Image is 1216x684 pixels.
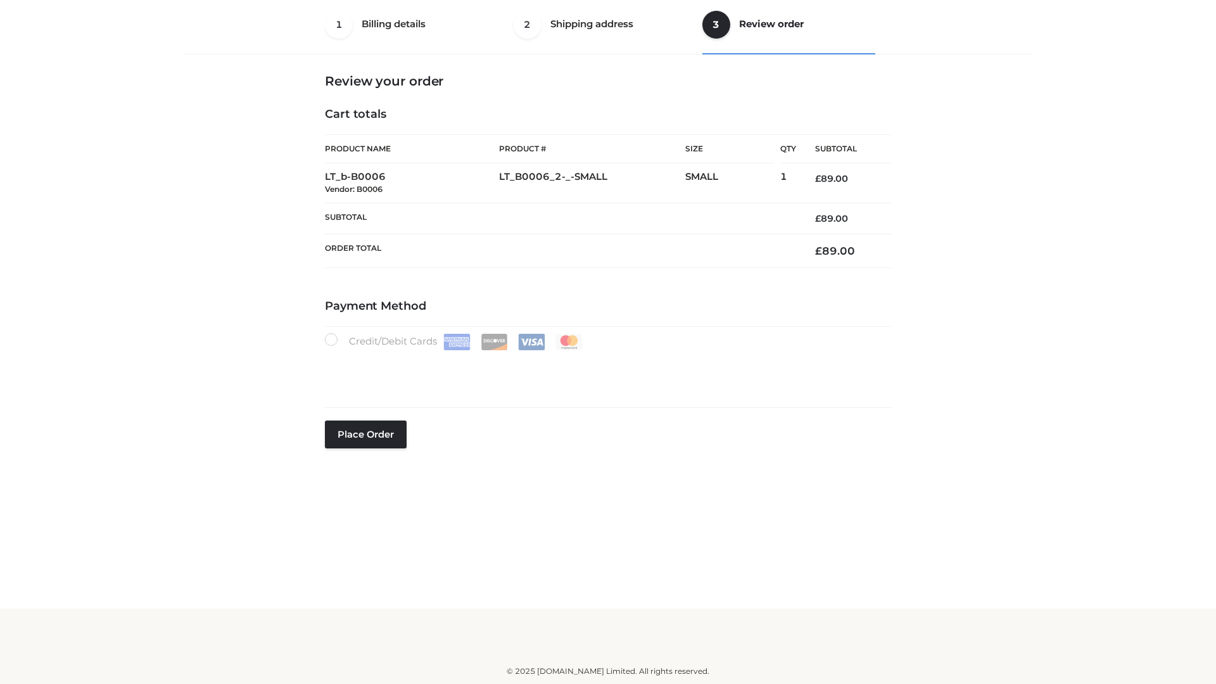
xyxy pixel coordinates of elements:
td: 1 [780,163,796,203]
th: Size [685,135,774,163]
td: LT_b-B0006 [325,163,499,203]
th: Product # [499,134,685,163]
span: £ [815,213,821,224]
h4: Payment Method [325,300,891,313]
span: £ [815,244,822,257]
bdi: 89.00 [815,244,855,257]
th: Order Total [325,234,796,268]
small: Vendor: B0006 [325,184,383,194]
div: © 2025 [DOMAIN_NAME] Limited. All rights reserved. [188,665,1028,678]
td: SMALL [685,163,780,203]
img: Discover [481,334,508,350]
th: Subtotal [325,203,796,234]
img: Visa [518,334,545,350]
h3: Review your order [325,73,891,89]
label: Credit/Debit Cards [325,333,584,350]
img: Mastercard [555,334,583,350]
bdi: 89.00 [815,213,848,224]
h4: Cart totals [325,108,891,122]
th: Qty [780,134,796,163]
iframe: Secure payment input frame [322,348,889,394]
th: Product Name [325,134,499,163]
td: LT_B0006_2-_-SMALL [499,163,685,203]
bdi: 89.00 [815,173,848,184]
th: Subtotal [796,135,891,163]
button: Place order [325,421,407,448]
span: £ [815,173,821,184]
img: Amex [443,334,471,350]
